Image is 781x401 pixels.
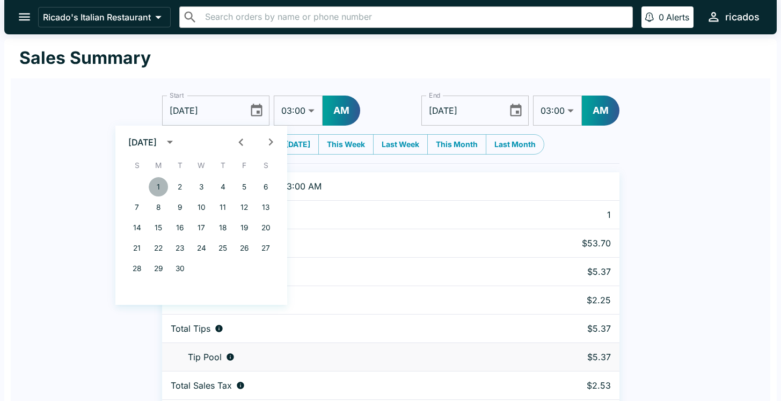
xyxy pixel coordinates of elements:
label: Start [170,91,184,100]
p: [DATE] 03:00 AM to [DATE] 03:00 AM [171,181,512,192]
p: 0 [659,12,664,23]
button: 25 [213,238,232,258]
div: Tips unclaimed by a waiter [171,352,512,362]
button: Ricado's Italian Restaurant [38,7,171,27]
p: Ricado's Italian Restaurant [43,12,151,23]
button: 11 [213,198,232,217]
button: 17 [192,218,211,237]
label: End [429,91,441,100]
button: Previous month [231,132,251,152]
button: Last Week [373,134,428,155]
div: Aggregate order subtotals [171,238,512,249]
button: 9 [170,198,189,217]
button: [DATE] [277,134,319,155]
button: Last Month [486,134,544,155]
button: AM [323,96,360,126]
button: 22 [149,238,168,258]
button: ricados [702,5,764,28]
p: Total Tips [171,323,210,334]
button: 14 [127,218,147,237]
div: Sales tax paid by diners [171,380,512,391]
button: 15 [149,218,168,237]
button: open drawer [11,3,38,31]
p: $2.53 [528,380,610,391]
button: Choose date, selected date is Oct 5, 2025 [504,99,527,122]
span: Monday [149,155,168,176]
button: 28 [127,259,147,278]
div: Fees paid by diners to restaurant [171,295,512,305]
button: 19 [235,218,254,237]
button: 7 [127,198,147,217]
p: Total Sales Tax [171,380,232,391]
button: 1 [149,177,168,196]
p: $5.37 [528,352,610,362]
button: 20 [256,218,275,237]
button: This Month [427,134,486,155]
button: 4 [213,177,232,196]
input: mm/dd/yyyy [421,96,500,126]
p: Tip Pool [188,352,222,362]
button: Choose date, selected date is Oct 4, 2025 [245,99,268,122]
button: 16 [170,218,189,237]
button: 8 [149,198,168,217]
button: 23 [170,238,189,258]
button: 24 [192,238,211,258]
input: Search orders by name or phone number [202,10,628,25]
button: 6 [256,177,275,196]
button: calendar view is open, switch to year view [160,132,180,152]
button: 3 [192,177,211,196]
p: $53.70 [528,238,610,249]
button: 10 [192,198,211,217]
span: Sunday [127,155,147,176]
div: Number of orders placed [171,209,512,220]
div: Combined individual and pooled tips [171,323,512,334]
p: $5.37 [528,323,610,334]
button: 13 [256,198,275,217]
div: Fees paid by diners to Beluga [171,266,512,277]
button: 30 [170,259,189,278]
span: Saturday [256,155,275,176]
div: [DATE] [128,137,157,148]
span: Thursday [213,155,232,176]
button: 18 [213,218,232,237]
p: $5.37 [528,266,610,277]
p: $2.25 [528,295,610,305]
span: Tuesday [170,155,189,176]
button: 29 [149,259,168,278]
p: 1 [528,209,610,220]
input: mm/dd/yyyy [162,96,241,126]
button: 5 [235,177,254,196]
button: 2 [170,177,189,196]
span: Friday [235,155,254,176]
button: AM [582,96,619,126]
button: 27 [256,238,275,258]
button: 21 [127,238,147,258]
button: 26 [235,238,254,258]
p: Alerts [666,12,689,23]
button: This Week [318,134,374,155]
h1: Sales Summary [19,47,151,69]
button: 12 [235,198,254,217]
button: Next month [261,132,281,152]
span: Wednesday [192,155,211,176]
div: ricados [725,11,760,24]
